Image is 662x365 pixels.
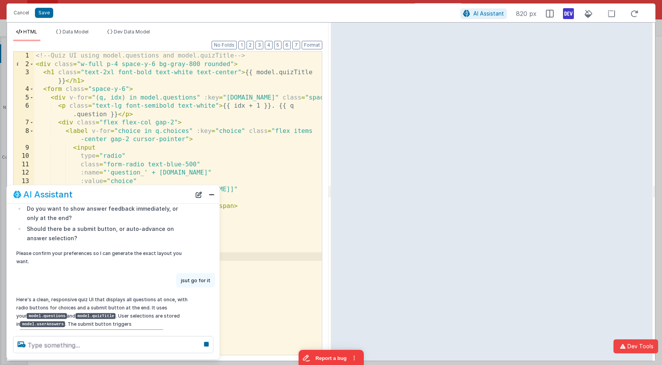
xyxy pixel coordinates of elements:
[207,189,217,200] button: Close
[75,313,116,319] code: model.quizTitle
[35,8,53,18] button: Save
[14,161,34,169] div: 11
[292,41,300,49] button: 7
[283,41,291,49] button: 6
[181,276,210,284] p: jsut go for it
[14,52,34,60] div: 1
[212,41,237,49] button: No Folds
[238,41,245,49] button: 1
[14,68,34,85] div: 3
[14,127,34,144] div: 8
[25,204,190,222] li: Do you want to show answer feedback immediately, or only at the end?
[14,152,34,161] div: 10
[16,295,190,336] p: Here's a clean, responsive quiz UI that displays all questions at once, with radio buttons for ch...
[265,41,273,49] button: 4
[516,9,537,18] span: 820 px
[23,190,73,199] h2: AI Assistant
[14,85,34,94] div: 4
[16,249,190,265] p: Please confirm your preferences so I can generate the exact layout you want.
[460,9,507,19] button: AI Assistant
[14,102,34,119] div: 6
[473,10,504,17] span: AI Assistant
[613,339,658,353] button: Dev Tools
[14,177,34,186] div: 13
[10,7,33,18] button: Cancel
[193,189,204,200] button: New Chat
[25,224,190,243] li: Should there be a submit button, or auto-advance on answer selection?
[23,29,37,35] span: HTML
[114,29,150,35] span: Dev Data Model
[14,94,34,102] div: 5
[14,119,34,127] div: 7
[14,169,34,177] div: 12
[20,321,65,327] code: model.userAnswers
[14,144,34,152] div: 9
[63,29,89,35] span: Data Model
[247,41,254,49] button: 2
[274,41,281,49] button: 5
[27,313,67,319] code: model.questions
[302,41,322,49] button: Format
[255,41,263,49] button: 3
[14,60,34,69] div: 2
